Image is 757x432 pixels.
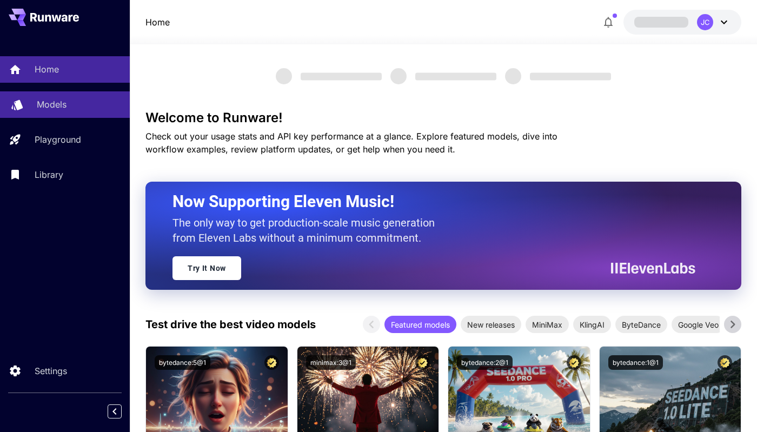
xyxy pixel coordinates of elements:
[35,364,67,377] p: Settings
[306,355,356,370] button: minimax:3@1
[145,316,316,333] p: Test drive the best video models
[145,110,741,125] h3: Welcome to Runware!
[35,168,63,181] p: Library
[461,316,521,333] div: New releases
[264,355,279,370] button: Certified Model – Vetted for best performance and includes a commercial license.
[718,355,732,370] button: Certified Model – Vetted for best performance and includes a commercial license.
[145,16,170,29] a: Home
[172,215,443,245] p: The only way to get production-scale music generation from Eleven Labs without a minimum commitment.
[35,63,59,76] p: Home
[384,316,456,333] div: Featured models
[415,355,430,370] button: Certified Model – Vetted for best performance and includes a commercial license.
[457,355,513,370] button: bytedance:2@1
[573,316,611,333] div: KlingAI
[573,319,611,330] span: KlingAI
[172,191,687,212] h2: Now Supporting Eleven Music!
[526,319,569,330] span: MiniMax
[608,355,663,370] button: bytedance:1@1
[623,10,741,35] button: JC
[145,131,557,155] span: Check out your usage stats and API key performance at a glance. Explore featured models, dive int...
[384,319,456,330] span: Featured models
[108,404,122,418] button: Collapse sidebar
[615,316,667,333] div: ByteDance
[697,14,713,30] div: JC
[37,98,67,111] p: Models
[461,319,521,330] span: New releases
[172,256,241,280] a: Try It Now
[615,319,667,330] span: ByteDance
[672,316,725,333] div: Google Veo
[155,355,210,370] button: bytedance:5@1
[567,355,581,370] button: Certified Model – Vetted for best performance and includes a commercial license.
[35,133,81,146] p: Playground
[526,316,569,333] div: MiniMax
[116,402,130,421] div: Collapse sidebar
[145,16,170,29] nav: breadcrumb
[672,319,725,330] span: Google Veo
